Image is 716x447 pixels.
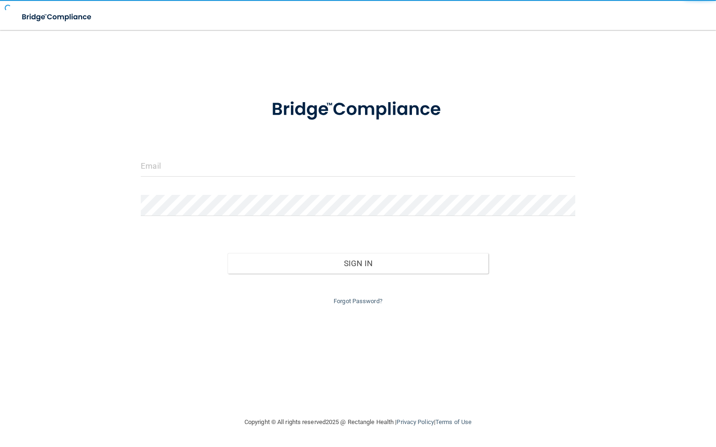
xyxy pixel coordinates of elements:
[396,418,434,425] a: Privacy Policy
[334,298,382,305] a: Forgot Password?
[187,407,529,437] div: Copyright © All rights reserved 2025 @ Rectangle Health | |
[435,418,472,425] a: Terms of Use
[141,156,575,177] input: Email
[228,253,488,274] button: Sign In
[14,7,100,27] img: bridge_compliance_login_screen.278c3ca4.svg
[253,86,463,133] img: bridge_compliance_login_screen.278c3ca4.svg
